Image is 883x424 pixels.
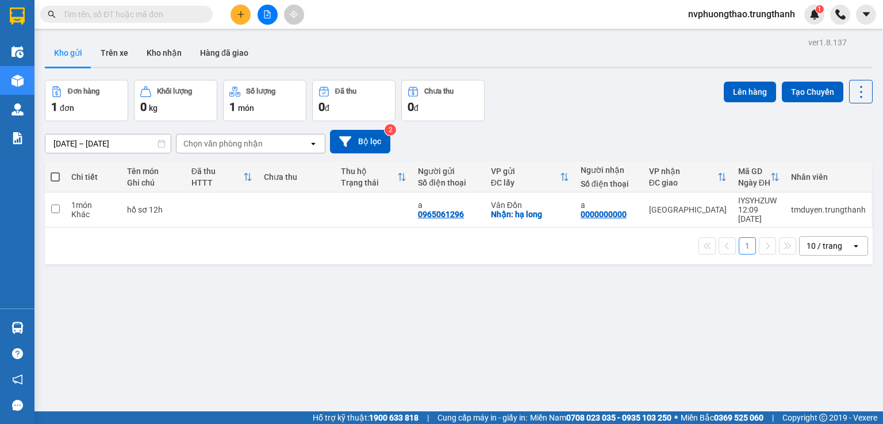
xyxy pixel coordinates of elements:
[48,10,56,18] span: search
[11,103,24,115] img: warehouse-icon
[491,201,569,210] div: Vân Đồn
[330,130,390,153] button: Bộ lọc
[732,162,785,192] th: Toggle SortBy
[264,172,329,182] div: Chưa thu
[491,210,569,219] div: Nhận: hạ long
[246,87,275,95] div: Số lượng
[714,413,763,422] strong: 0369 525 060
[681,411,763,424] span: Miền Bắc
[530,411,671,424] span: Miền Nam
[318,100,325,114] span: 0
[649,178,717,187] div: ĐC giao
[649,205,727,214] div: [GEOGRAPHIC_DATA]
[738,178,770,187] div: Ngày ĐH
[807,240,842,252] div: 10 / trang
[157,87,192,95] div: Khối lượng
[91,39,137,67] button: Trên xe
[238,103,254,113] span: món
[679,7,804,21] span: nvphuongthao.trungthanh
[309,139,318,148] svg: open
[63,8,199,21] input: Tìm tên, số ĐT hoặc mã đơn
[385,124,396,136] sup: 2
[437,411,527,424] span: Cung cấp máy in - giấy in:
[60,103,74,113] span: đơn
[581,210,627,219] div: 0000000000
[341,178,397,187] div: Trạng thái
[223,80,306,121] button: Số lượng1món
[817,5,821,13] span: 1
[851,241,861,250] svg: open
[341,167,397,176] div: Thu hộ
[313,411,419,424] span: Hỗ trợ kỹ thuật:
[418,178,479,187] div: Số điện thoại
[11,322,24,334] img: warehouse-icon
[140,100,147,114] span: 0
[191,178,244,187] div: HTTT
[325,103,329,113] span: đ
[738,205,780,223] div: 12:09 [DATE]
[427,411,429,424] span: |
[186,162,259,192] th: Toggle SortBy
[566,413,671,422] strong: 0708 023 035 - 0935 103 250
[127,167,180,176] div: Tên món
[11,75,24,87] img: warehouse-icon
[183,138,263,149] div: Chọn văn phòng nhận
[581,201,638,210] div: a
[71,201,116,210] div: 1 món
[284,5,304,25] button: aim
[809,9,820,20] img: icon-new-feature
[45,134,171,153] input: Select a date range.
[231,5,251,25] button: plus
[649,167,717,176] div: VP nhận
[369,413,419,422] strong: 1900 633 818
[414,103,419,113] span: đ
[724,82,776,102] button: Lên hàng
[401,80,485,121] button: Chưa thu0đ
[12,348,23,359] span: question-circle
[68,87,99,95] div: Đơn hàng
[819,414,827,422] span: copyright
[739,237,756,255] button: 1
[134,80,217,121] button: Khối lượng0kg
[237,10,245,18] span: plus
[856,5,876,25] button: caret-down
[312,80,396,121] button: Đã thu0đ
[674,415,678,420] span: ⚪️
[738,167,770,176] div: Mã GD
[816,5,824,13] sup: 1
[581,165,638,175] div: Người nhận
[861,9,872,20] span: caret-down
[137,39,191,67] button: Kho nhận
[51,100,57,114] span: 1
[782,82,843,102] button: Tạo Chuyến
[791,205,866,214] div: tmduyen.trungthanh
[835,9,846,20] img: phone-icon
[335,87,356,95] div: Đã thu
[418,167,479,176] div: Người gửi
[229,100,236,114] span: 1
[12,400,23,411] span: message
[263,10,271,18] span: file-add
[11,46,24,58] img: warehouse-icon
[424,87,454,95] div: Chưa thu
[581,179,638,188] div: Số điện thoại
[191,167,244,176] div: Đã thu
[45,39,91,67] button: Kho gửi
[12,374,23,385] span: notification
[485,162,575,192] th: Toggle SortBy
[772,411,774,424] span: |
[71,210,116,219] div: Khác
[127,205,180,214] div: hồ sơ 12h
[191,39,258,67] button: Hàng đã giao
[258,5,278,25] button: file-add
[127,178,180,187] div: Ghi chú
[491,167,560,176] div: VP gửi
[290,10,298,18] span: aim
[738,196,780,205] div: IYSYHZUW
[418,201,479,210] div: a
[11,132,24,144] img: solution-icon
[643,162,732,192] th: Toggle SortBy
[491,178,560,187] div: ĐC lấy
[408,100,414,114] span: 0
[791,172,866,182] div: Nhân viên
